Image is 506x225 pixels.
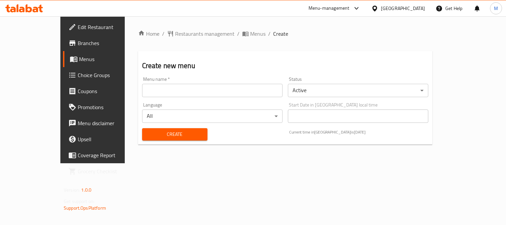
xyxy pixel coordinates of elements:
[142,128,208,141] button: Create
[78,23,139,31] span: Edit Restaurant
[273,30,288,38] span: Create
[78,167,139,175] span: Grocery Checklist
[81,186,91,194] span: 1.0.0
[309,4,350,12] div: Menu-management
[78,135,139,143] span: Upsell
[142,109,283,123] div: All
[63,99,145,115] a: Promotions
[147,130,202,139] span: Create
[175,30,234,38] span: Restaurants management
[494,5,498,12] span: M
[64,197,94,206] span: Get support on:
[162,30,164,38] li: /
[250,30,266,38] span: Menus
[78,119,139,127] span: Menu disclaimer
[167,30,234,38] a: Restaurants management
[289,129,428,135] p: Current time in [GEOGRAPHIC_DATA] is [DATE]
[78,39,139,47] span: Branches
[63,51,145,67] a: Menus
[142,84,283,97] input: Please enter Menu name
[78,71,139,79] span: Choice Groups
[138,30,159,38] a: Home
[63,83,145,99] a: Coupons
[63,67,145,83] a: Choice Groups
[138,30,432,38] nav: breadcrumb
[78,87,139,95] span: Coupons
[63,147,145,163] a: Coverage Report
[79,55,139,63] span: Menus
[288,84,428,97] div: Active
[381,5,425,12] div: [GEOGRAPHIC_DATA]
[242,30,266,38] a: Menus
[64,204,106,212] a: Support.OpsPlatform
[142,61,428,71] h2: Create new menu
[64,186,80,194] span: Version:
[268,30,271,38] li: /
[63,131,145,147] a: Upsell
[237,30,239,38] li: /
[78,151,139,159] span: Coverage Report
[63,163,145,179] a: Grocery Checklist
[63,35,145,51] a: Branches
[78,103,139,111] span: Promotions
[63,115,145,131] a: Menu disclaimer
[63,19,145,35] a: Edit Restaurant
